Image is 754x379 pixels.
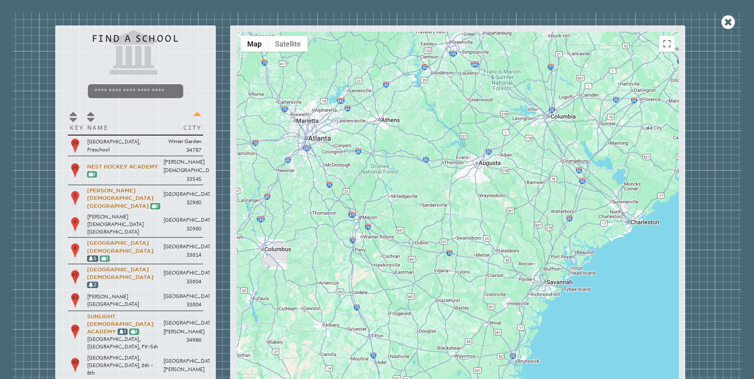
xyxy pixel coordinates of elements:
p: [GEOGRAPHIC_DATA] 32960 [163,216,202,233]
a: 1 [89,171,95,177]
p: [GEOGRAPHIC_DATA], Preschool [87,138,160,153]
a: Sunlight [DEMOGRAPHIC_DATA] Academy [87,313,153,335]
p: 37 [70,324,81,340]
button: Toggle fullscreen view [659,36,675,52]
p: [GEOGRAPHIC_DATA] 32960 [163,190,202,207]
p: 100% [123,3,142,13]
a: [GEOGRAPHIC_DATA][DEMOGRAPHIC_DATA] [87,267,153,280]
p: Winter Garden 34787 [163,137,202,154]
p: [GEOGRAPHIC_DATA], [GEOGRAPHIC_DATA], PK-5th [87,335,160,350]
a: 1 [152,203,159,209]
a: 1 [131,329,138,335]
p: [GEOGRAPHIC_DATA][PERSON_NAME] 34986 [163,319,202,344]
a: 1 [101,255,108,261]
button: Show street map [240,36,268,52]
a: Nest Hockey Academy [87,164,158,170]
p: 42 [70,292,81,308]
p: Name [87,124,160,131]
p: [GEOGRAPHIC_DATA] 33604 [163,269,202,286]
p: City [163,124,202,131]
a: 2 [89,282,97,288]
p: 40 [70,357,81,373]
p: Key [70,124,84,131]
p: [PERSON_NAME][GEOGRAPHIC_DATA] [87,293,160,308]
a: 1 [119,329,126,335]
a: 5 [89,255,97,261]
p: 5 [70,190,81,206]
a: [GEOGRAPHIC_DATA][DEMOGRAPHIC_DATA] [87,240,153,253]
p: [GEOGRAPHIC_DATA] 33614 [163,242,202,259]
p: 4 [70,243,81,259]
p: [PERSON_NAME][DEMOGRAPHIC_DATA][GEOGRAPHIC_DATA] [87,213,160,236]
a: [PERSON_NAME][DEMOGRAPHIC_DATA][GEOGRAPHIC_DATA] [87,188,153,209]
p: [GEOGRAPHIC_DATA] 33604 [163,292,202,309]
p: 41 [70,269,81,285]
p: 6 [70,217,81,232]
button: Show satellite imagery [268,36,308,52]
p: [GEOGRAPHIC_DATA][PERSON_NAME] [163,357,202,374]
p: 39 [70,138,81,154]
p: [PERSON_NAME][DEMOGRAPHIC_DATA] 33545 [163,158,202,183]
p: [GEOGRAPHIC_DATA], [GEOGRAPHIC_DATA], 6th - 8th [87,354,160,377]
p: 26 [70,162,81,178]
